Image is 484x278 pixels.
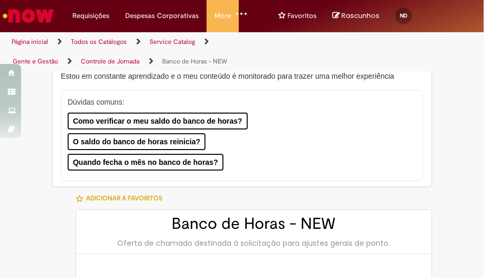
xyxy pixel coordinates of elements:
[86,194,162,202] span: Adicionar a Favoritos
[8,32,234,71] ul: Trilhas de página
[68,113,248,129] button: Como verificar o meu saldo do banco de horas?
[13,57,58,66] a: Gente e Gestão
[400,12,407,19] span: ND
[125,11,199,21] span: Despesas Corporativas
[87,215,421,233] h2: Banco de Horas - NEW
[72,11,109,21] span: Requisições
[68,154,224,171] button: Quando fecha o mês no banco de horas?
[81,57,139,66] a: Controle de Jornada
[287,11,317,21] span: Favoritos
[68,133,206,150] button: O saldo do banco de horas reinicia?
[215,11,231,21] span: More
[341,11,379,21] span: Rascunhos
[12,38,48,46] a: Página inicial
[87,238,421,248] div: Oferta de chamado destinada à solicitação para ajustes gerais de ponto.
[150,38,195,46] a: Service Catalog
[71,38,127,46] a: Todos os Catálogos
[332,11,379,21] a: No momento, sua lista de rascunhos tem 0 Itens
[1,5,55,26] img: ServiceNow
[162,57,227,66] a: Banco de Horas - NEW
[68,97,413,107] p: Dúvidas comuns:
[76,187,168,209] button: Adicionar a Favoritos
